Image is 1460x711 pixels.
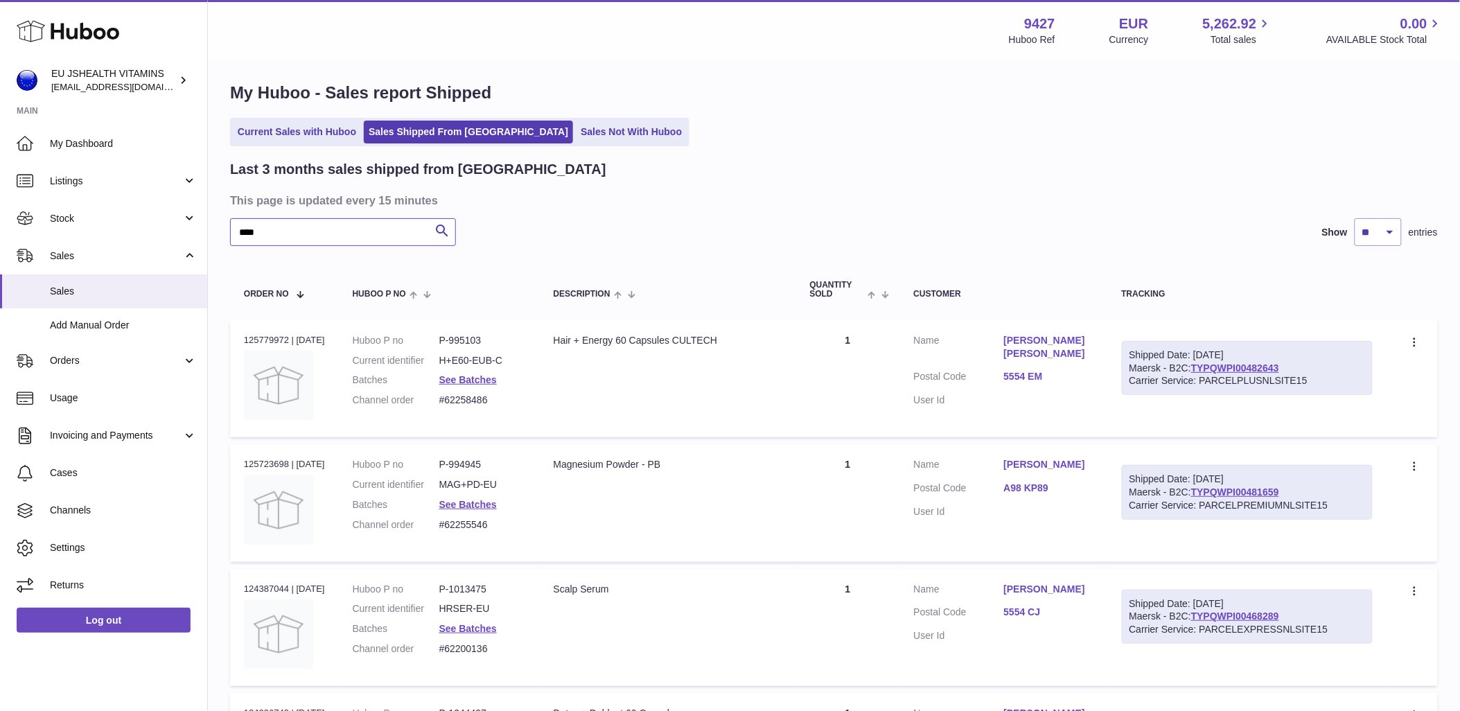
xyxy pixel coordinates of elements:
[554,334,782,347] div: Hair + Energy 60 Capsules CULTECH
[1129,374,1366,387] div: Carrier Service: PARCELPLUSNLSITE15
[914,290,1094,299] div: Customer
[439,374,497,385] a: See Batches
[576,121,687,143] a: Sales Not With Huboo
[1400,15,1427,33] span: 0.00
[50,212,182,225] span: Stock
[50,504,197,517] span: Channels
[1191,611,1279,622] a: TYPQWPI00468289
[353,622,439,635] dt: Batches
[50,249,182,263] span: Sales
[50,285,197,298] span: Sales
[353,602,439,615] dt: Current identifier
[554,290,610,299] span: Description
[50,579,197,592] span: Returns
[1009,33,1055,46] div: Huboo Ref
[1004,334,1094,360] a: [PERSON_NAME] [PERSON_NAME]
[244,334,325,346] div: 125779972 | [DATE]
[914,629,1004,642] dt: User Id
[914,370,1004,387] dt: Postal Code
[353,642,439,656] dt: Channel order
[353,518,439,532] dt: Channel order
[914,482,1004,498] dt: Postal Code
[50,354,182,367] span: Orders
[244,599,313,669] img: no-photo.jpg
[1203,15,1257,33] span: 5,262.92
[244,583,325,595] div: 124387044 | [DATE]
[353,498,439,511] dt: Batches
[50,175,182,188] span: Listings
[1409,226,1438,239] span: entries
[230,160,606,179] h2: Last 3 months sales shipped from [GEOGRAPHIC_DATA]
[914,394,1004,407] dt: User Id
[554,458,782,471] div: Magnesium Powder - PB
[353,583,439,596] dt: Huboo P no
[439,354,526,367] dd: H+E60-EUB-C
[230,82,1438,104] h1: My Huboo - Sales report Shipped
[353,458,439,471] dt: Huboo P no
[233,121,361,143] a: Current Sales with Huboo
[1122,290,1373,299] div: Tracking
[244,475,313,545] img: no-photo.jpg
[439,458,526,471] dd: P-994945
[1004,606,1094,619] a: 5554 CJ
[914,505,1004,518] dt: User Id
[244,458,325,471] div: 125723698 | [DATE]
[1191,486,1279,498] a: TYPQWPI00481659
[50,466,197,480] span: Cases
[50,392,197,405] span: Usage
[17,70,37,91] img: internalAdmin-9427@internal.huboo.com
[1129,597,1366,611] div: Shipped Date: [DATE]
[1004,370,1094,383] a: 5554 EM
[1024,15,1055,33] strong: 9427
[1203,15,1273,46] a: 5,262.92 Total sales
[1211,33,1272,46] span: Total sales
[51,81,204,92] span: [EMAIL_ADDRESS][DOMAIN_NAME]
[439,642,526,656] dd: #62200136
[796,569,900,686] td: 1
[914,334,1004,364] dt: Name
[810,281,865,299] span: Quantity Sold
[914,583,1004,599] dt: Name
[439,518,526,532] dd: #62255546
[1122,590,1373,644] div: Maersk - B2C:
[17,608,191,633] a: Log out
[244,290,289,299] span: Order No
[1326,15,1443,46] a: 0.00 AVAILABLE Stock Total
[353,374,439,387] dt: Batches
[1129,473,1366,486] div: Shipped Date: [DATE]
[1004,458,1094,471] a: [PERSON_NAME]
[50,137,197,150] span: My Dashboard
[1129,499,1366,512] div: Carrier Service: PARCELPREMIUMNLSITE15
[439,394,526,407] dd: #62258486
[439,499,497,510] a: See Batches
[1119,15,1148,33] strong: EUR
[1122,465,1373,520] div: Maersk - B2C:
[364,121,573,143] a: Sales Shipped From [GEOGRAPHIC_DATA]
[50,429,182,442] span: Invoicing and Payments
[50,541,197,554] span: Settings
[353,478,439,491] dt: Current identifier
[439,602,526,615] dd: HRSER-EU
[1122,341,1373,396] div: Maersk - B2C:
[1191,362,1279,374] a: TYPQWPI00482643
[1326,33,1443,46] span: AVAILABLE Stock Total
[1129,623,1366,636] div: Carrier Service: PARCELEXPRESSNLSITE15
[1004,482,1094,495] a: A98 KP89
[1004,583,1094,596] a: [PERSON_NAME]
[353,394,439,407] dt: Channel order
[230,193,1434,208] h3: This page is updated every 15 minutes
[1129,349,1366,362] div: Shipped Date: [DATE]
[796,444,900,561] td: 1
[439,478,526,491] dd: MAG+PD-EU
[439,334,526,347] dd: P-995103
[554,583,782,596] div: Scalp Serum
[353,354,439,367] dt: Current identifier
[353,290,406,299] span: Huboo P no
[914,458,1004,475] dt: Name
[244,351,313,420] img: no-photo.jpg
[439,583,526,596] dd: P-1013475
[439,623,497,634] a: See Batches
[914,606,1004,622] dt: Postal Code
[353,334,439,347] dt: Huboo P no
[51,67,176,94] div: EU JSHEALTH VITAMINS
